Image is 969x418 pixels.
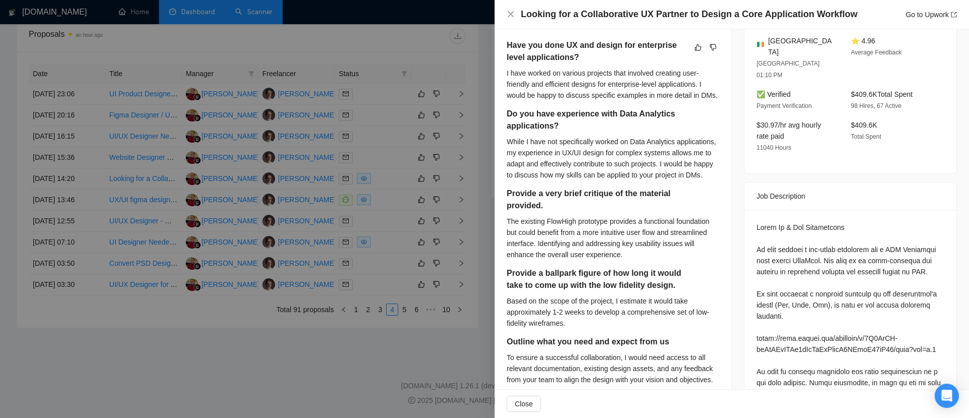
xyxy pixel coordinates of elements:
div: I have worked on various projects that involved creating user-friendly and efficient designs for ... [507,68,719,101]
span: 11040 Hours [757,144,791,151]
div: To ensure a successful collaboration, I would need access to all relevant documentation, existing... [507,352,719,385]
h5: Provide a ballpark figure of how long it would take to come up with the low fidelity design. [507,267,687,291]
h5: Provide a very brief critique of the material provided. [507,188,687,212]
span: close [507,10,515,18]
span: 98 Hires, 67 Active [851,102,901,109]
span: $30.97/hr avg hourly rate paid [757,121,821,140]
h5: Outline what you need and expect from us [507,336,687,348]
button: like [692,41,704,53]
div: Job Description [757,183,944,210]
span: Total Spent [851,133,881,140]
span: [GEOGRAPHIC_DATA] [768,35,835,57]
div: While I have not specifically worked on Data Analytics applications, my experience in UX/UI desig... [507,136,719,181]
span: export [951,12,957,18]
a: Go to Upworkexport [905,11,957,19]
button: Close [507,396,541,412]
span: like [694,43,702,51]
h4: Looking for a Collaborative UX Partner to Design a Core Application Workflow [521,8,857,21]
div: Based on the scope of the project, I estimate it would take approximately 1-2 weeks to develop a ... [507,295,719,329]
span: ⭐ 4.96 [851,37,875,45]
span: Payment Verification [757,102,812,109]
img: 🇮🇪 [757,41,764,48]
span: dislike [710,43,717,51]
span: $409.6K Total Spent [851,90,912,98]
h5: Do you have experience with Data Analytics applications? [507,108,687,132]
span: Close [515,398,533,409]
span: Average Feedback [851,49,902,56]
button: Close [507,10,515,19]
span: ✅ Verified [757,90,791,98]
span: $409.6K [851,121,877,129]
button: dislike [707,41,719,53]
div: The existing FlowHigh prototype provides a functional foundation but could benefit from a more in... [507,216,719,260]
span: [GEOGRAPHIC_DATA] 01:10 PM [757,60,820,79]
div: Open Intercom Messenger [935,384,959,408]
h5: Have you done UX and design for enterprise level applications? [507,39,687,64]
